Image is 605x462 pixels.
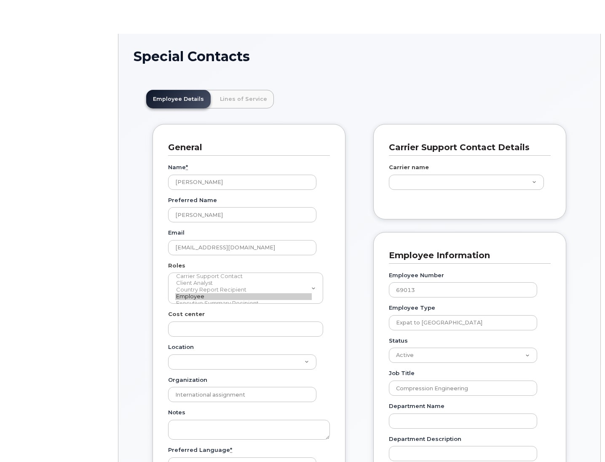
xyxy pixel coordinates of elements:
label: Email [168,229,185,237]
label: Roles [168,262,185,270]
label: Carrier name [389,163,429,171]
label: Employee Type [389,304,435,312]
abbr: required [186,164,188,170]
label: Preferred Name [168,196,217,204]
label: Job Title [389,369,415,377]
label: Employee Number [389,271,444,279]
a: Employee Details [146,90,211,108]
h3: Employee Information [389,250,544,261]
option: Employee [175,293,312,300]
label: Status [389,337,408,345]
option: Executive Summary Recipient [175,300,312,307]
label: Department Description [389,435,461,443]
h3: Carrier Support Contact Details [389,142,544,153]
option: Country Report Recipient [175,286,312,293]
label: Name [168,163,188,171]
label: Cost center [168,310,205,318]
h3: General [168,142,324,153]
option: Carrier Support Contact [175,273,312,280]
label: Department Name [389,402,444,410]
h1: Special Contacts [134,49,585,64]
a: Lines of Service [213,90,274,108]
option: Client Analyst [175,280,312,286]
label: Location [168,343,194,351]
label: Organization [168,376,207,384]
label: Notes [168,408,185,416]
label: Preferred Language [168,446,232,454]
abbr: required [230,446,232,453]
